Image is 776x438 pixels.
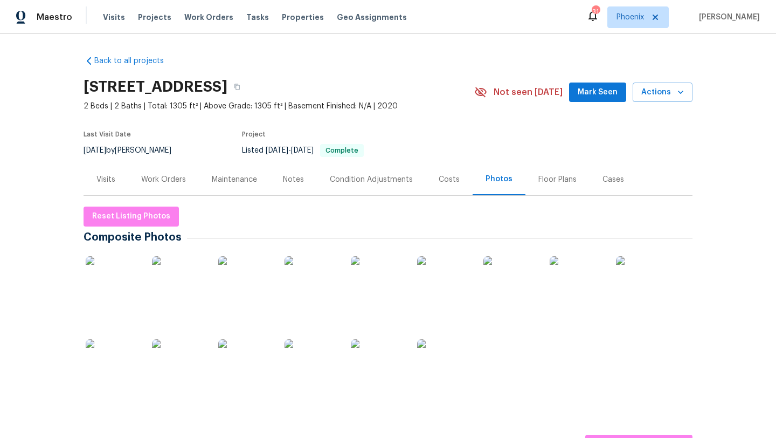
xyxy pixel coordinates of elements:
[266,147,288,154] span: [DATE]
[538,174,577,185] div: Floor Plans
[227,77,247,97] button: Copy Address
[141,174,186,185] div: Work Orders
[96,174,115,185] div: Visits
[84,232,187,243] span: Composite Photos
[92,210,170,223] span: Reset Listing Photos
[37,12,72,23] span: Maestro
[439,174,460,185] div: Costs
[592,6,599,17] div: 31
[321,147,363,154] span: Complete
[330,174,413,185] div: Condition Adjustments
[84,147,106,154] span: [DATE]
[103,12,125,23] span: Visits
[633,83,692,102] button: Actions
[184,12,233,23] span: Work Orders
[246,13,269,21] span: Tasks
[337,12,407,23] span: Geo Assignments
[84,144,184,157] div: by [PERSON_NAME]
[84,101,474,112] span: 2 Beds | 2 Baths | Total: 1305 ft² | Above Grade: 1305 ft² | Basement Finished: N/A | 2020
[138,12,171,23] span: Projects
[266,147,314,154] span: -
[494,87,563,98] span: Not seen [DATE]
[486,174,512,184] div: Photos
[84,131,131,138] span: Last Visit Date
[641,86,684,99] span: Actions
[569,83,626,102] button: Mark Seen
[242,147,364,154] span: Listed
[291,147,314,154] span: [DATE]
[212,174,257,185] div: Maintenance
[242,131,266,138] span: Project
[578,86,618,99] span: Mark Seen
[84,81,227,92] h2: [STREET_ADDRESS]
[695,12,760,23] span: [PERSON_NAME]
[283,174,304,185] div: Notes
[616,12,644,23] span: Phoenix
[84,56,187,66] a: Back to all projects
[84,207,179,227] button: Reset Listing Photos
[602,174,624,185] div: Cases
[282,12,324,23] span: Properties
